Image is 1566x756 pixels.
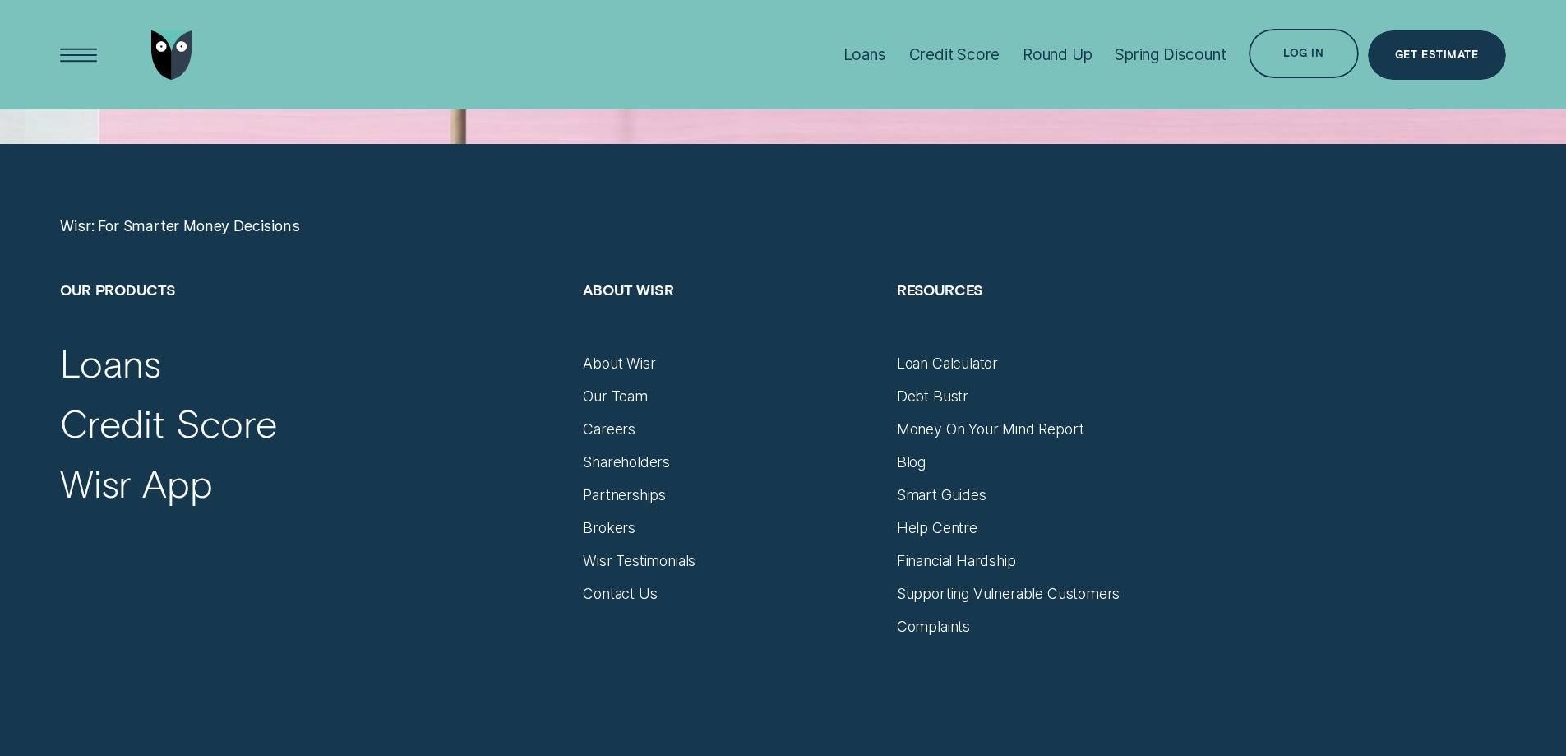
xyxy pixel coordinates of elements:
[583,387,648,406] a: Our Team
[583,281,878,355] h2: About Wisr
[897,420,1084,438] a: Money On Your Mind Report
[897,552,1016,570] a: Financial Hardship
[583,552,695,570] a: Wisr Testimonials
[583,355,655,373] a: About Wisr
[1249,29,1358,78] button: Log in
[897,281,1192,355] h2: Resources
[897,519,977,537] a: Help Centre
[583,486,666,504] a: Partnerships
[151,30,192,80] img: Wisr
[897,355,998,373] a: Loan Calculator
[843,45,886,64] div: Loans
[583,585,657,603] a: Contact Us
[583,453,670,471] a: Shareholders
[897,618,970,636] a: Complaints
[60,460,212,508] a: Wisr App
[60,281,565,355] h2: Our Products
[60,217,299,235] a: Wisr: For Smarter Money Decisions
[897,387,968,406] a: Debt Bustr
[1115,45,1226,64] div: Spring Discount
[60,400,277,448] a: Credit Score
[60,340,160,387] a: Loans
[897,486,986,504] a: Smart Guides
[583,519,635,537] a: Brokers
[1368,30,1506,80] a: Get Estimate
[897,585,1120,603] a: Supporting Vulnerable Customers
[583,420,635,438] a: Careers
[54,30,104,80] button: Open Menu
[897,453,926,471] a: Blog
[1023,45,1093,64] div: Round Up
[909,45,1000,64] div: Credit Score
